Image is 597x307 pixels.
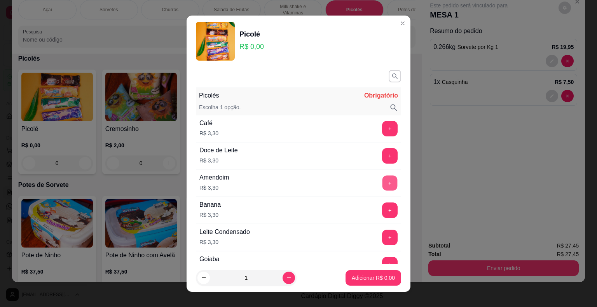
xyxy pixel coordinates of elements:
[199,238,250,246] p: R$ 3,30
[199,200,221,209] div: Banana
[199,227,250,237] div: Leite Condensado
[239,29,264,40] div: Picolé
[283,272,295,284] button: increase-product-quantity
[346,270,401,286] button: Adicionar R$ 0,00
[364,91,398,100] p: Obrigatório
[382,257,398,272] button: add
[382,230,398,245] button: add
[396,17,409,30] button: Close
[199,255,220,264] div: Goiaba
[382,175,398,190] button: add
[199,119,218,128] div: Café
[352,274,395,282] p: Adicionar R$ 0,00
[199,91,219,100] p: Picolés
[196,22,235,61] img: product-image
[199,157,238,164] p: R$ 3,30
[199,103,241,112] p: Escolha 1 opção.
[199,129,218,137] p: R$ 3,30
[239,41,264,52] p: R$ 0,00
[199,211,221,219] p: R$ 3,30
[382,202,398,218] button: add
[199,184,229,192] p: R$ 3,30
[199,146,238,155] div: Doce de Leite
[197,272,210,284] button: decrease-product-quantity
[382,121,398,136] button: add
[382,148,398,164] button: add
[199,173,229,182] div: Amendoim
